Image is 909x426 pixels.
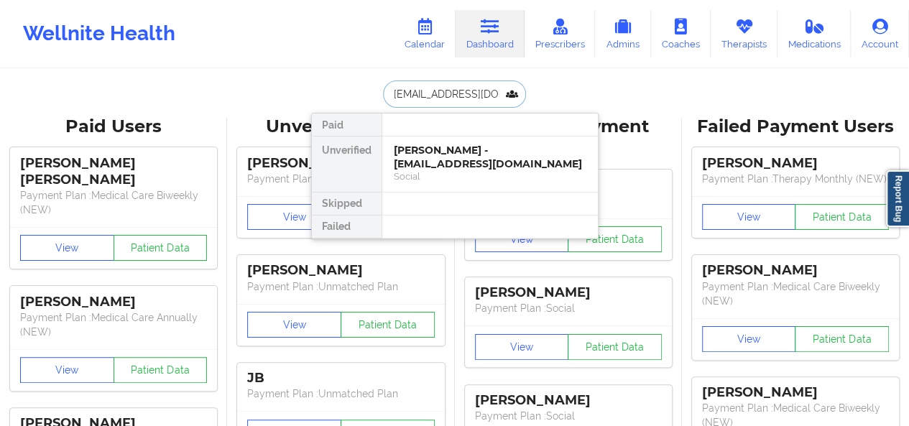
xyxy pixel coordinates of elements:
button: Patient Data [795,326,889,352]
button: Patient Data [114,235,208,261]
button: Patient Data [795,204,889,230]
div: Unverified [312,136,382,193]
button: View [475,334,569,360]
div: JB [247,370,434,386]
div: [PERSON_NAME] [247,155,434,172]
div: Skipped [312,193,382,216]
p: Payment Plan : Social [475,301,662,315]
div: [PERSON_NAME] [475,284,662,301]
div: Failed Payment Users [692,116,899,138]
button: View [702,204,796,230]
a: Medications [778,10,852,57]
a: Prescribers [525,10,596,57]
a: Account [851,10,909,57]
button: View [247,312,341,338]
p: Payment Plan : Unmatched Plan [247,172,434,186]
a: Dashboard [456,10,525,57]
p: Payment Plan : Medical Care Biweekly (NEW) [702,279,889,308]
p: Payment Plan : Medical Care Annually (NEW) [20,310,207,339]
div: Social [394,170,586,182]
button: View [20,357,114,383]
div: [PERSON_NAME] [475,392,662,409]
button: View [247,204,341,230]
div: [PERSON_NAME] [702,262,889,279]
a: Calendar [394,10,456,57]
div: Paid Users [10,116,217,138]
div: [PERSON_NAME] - [EMAIL_ADDRESS][DOMAIN_NAME] [394,144,586,170]
button: View [20,235,114,261]
p: Payment Plan : Unmatched Plan [247,386,434,401]
button: View [702,326,796,352]
div: [PERSON_NAME] [702,155,889,172]
a: Report Bug [886,170,909,227]
p: Payment Plan : Therapy Monthly (NEW) [702,172,889,186]
button: View [475,226,569,252]
div: Failed [312,216,382,239]
div: Paid [312,114,382,136]
div: [PERSON_NAME] [PERSON_NAME] [20,155,207,188]
button: Patient Data [114,357,208,383]
a: Therapists [711,10,778,57]
div: [PERSON_NAME] [247,262,434,279]
button: Patient Data [568,226,662,252]
div: Unverified Users [237,116,444,138]
button: Patient Data [341,312,435,338]
p: Payment Plan : Social [475,409,662,423]
p: Payment Plan : Medical Care Biweekly (NEW) [20,188,207,217]
button: Patient Data [568,334,662,360]
a: Coaches [651,10,711,57]
a: Admins [595,10,651,57]
div: [PERSON_NAME] [20,294,207,310]
p: Payment Plan : Unmatched Plan [247,279,434,294]
div: [PERSON_NAME] [702,384,889,401]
